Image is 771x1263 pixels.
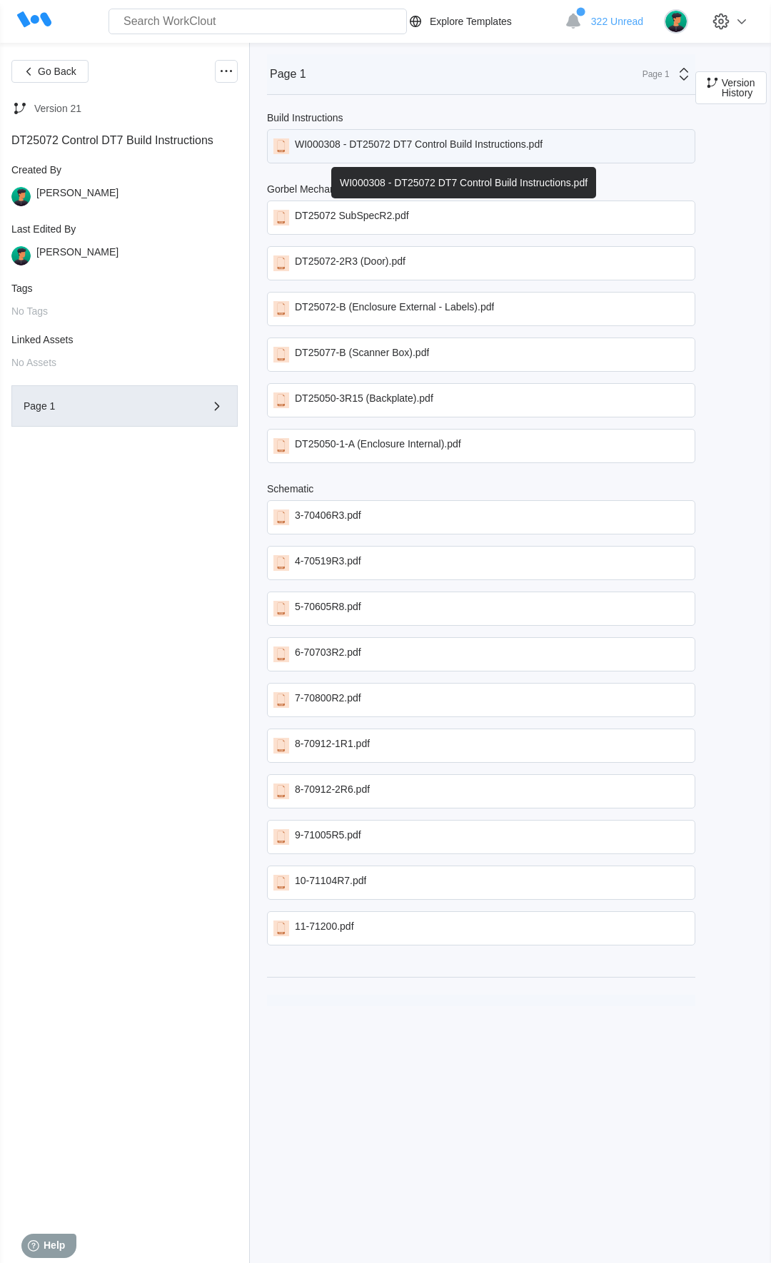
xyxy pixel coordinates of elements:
[267,183,378,195] div: Gorbel Mechanical Prints
[11,223,238,235] div: Last Edited By
[295,347,429,362] div: DT25077-B (Scanner Box).pdf
[295,138,543,154] div: WI000308 - DT25072 DT7 Control Build Instructions.pdf
[295,738,370,754] div: 8-70912-1R1.pdf
[331,167,596,198] div: WI000308 - DT25072 DT7 Control Build Instructions.pdf
[11,283,238,294] div: Tags
[295,301,494,317] div: DT25072-B (Enclosure External - Labels).pdf
[24,401,185,411] div: Page 1
[11,334,238,345] div: Linked Assets
[11,164,238,176] div: Created By
[295,601,361,617] div: 5-70605R8.pdf
[430,16,512,27] div: Explore Templates
[295,438,461,454] div: DT25050-1-A (Enclosure Internal).pdf
[634,69,670,79] div: Page 1
[295,255,405,271] div: DT25072-2R3 (Door).pdf
[38,66,76,76] span: Go Back
[295,920,354,936] div: 11-71200.pdf
[295,646,361,662] div: 6-70703R2.pdf
[11,134,238,147] div: DT25072 Control DT7 Build Instructions
[407,13,558,30] a: Explore Templates
[295,783,370,799] div: 8-70912-2R6.pdf
[295,875,366,891] div: 10-71104R7.pdf
[591,16,643,27] span: 322 Unread
[295,692,361,708] div: 7-70800R2.pdf
[36,246,119,265] div: [PERSON_NAME]
[695,71,767,104] button: Version History
[109,9,407,34] input: Search WorkClout
[295,555,361,571] div: 4-70519R3.pdf
[295,829,361,845] div: 9-71005R5.pdf
[11,187,31,206] img: user.png
[11,385,238,427] button: Page 1
[11,357,238,368] div: No Assets
[11,246,31,265] img: user.png
[267,483,313,494] div: Schematic
[11,305,238,317] div: No Tags
[295,392,433,408] div: DT25050-3R15 (Backplate).pdf
[270,68,306,81] div: Page 1
[295,210,409,225] div: DT25072 SubSpecR2.pdf
[664,9,688,34] img: user.png
[295,509,361,525] div: 3-70406R3.pdf
[34,103,81,114] div: Version 21
[11,60,89,83] button: Go Back
[267,112,343,123] div: Build Instructions
[722,78,755,98] span: Version History
[36,187,119,206] div: [PERSON_NAME]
